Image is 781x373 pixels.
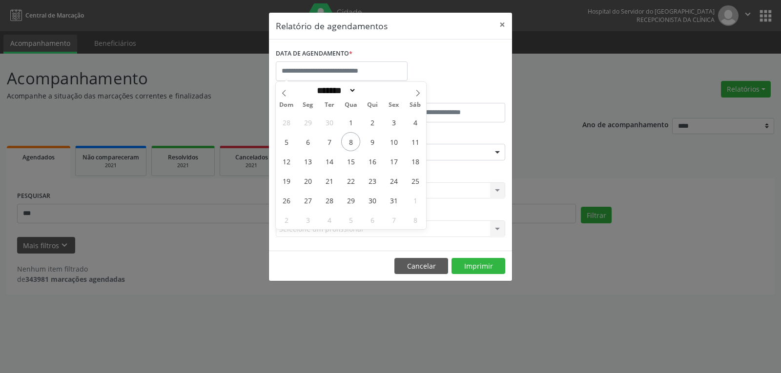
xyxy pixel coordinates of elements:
span: Outubro 2, 2025 [363,113,382,132]
span: Novembro 2, 2025 [277,210,296,229]
span: Sex [383,102,405,108]
span: Qui [362,102,383,108]
span: Outubro 15, 2025 [341,152,360,171]
span: Setembro 30, 2025 [320,113,339,132]
button: Imprimir [452,258,505,275]
span: Setembro 29, 2025 [298,113,317,132]
span: Outubro 5, 2025 [277,132,296,151]
span: Sáb [405,102,426,108]
span: Outubro 17, 2025 [384,152,403,171]
span: Novembro 6, 2025 [363,210,382,229]
span: Novembro 8, 2025 [406,210,425,229]
select: Month [313,85,356,96]
span: Outubro 23, 2025 [363,171,382,190]
span: Outubro 20, 2025 [298,171,317,190]
span: Outubro 1, 2025 [341,113,360,132]
span: Outubro 10, 2025 [384,132,403,151]
span: Outubro 8, 2025 [341,132,360,151]
span: Novembro 3, 2025 [298,210,317,229]
span: Novembro 1, 2025 [406,191,425,210]
span: Setembro 28, 2025 [277,113,296,132]
span: Outubro 25, 2025 [406,171,425,190]
span: Outubro 19, 2025 [277,171,296,190]
span: Outubro 31, 2025 [384,191,403,210]
span: Outubro 24, 2025 [384,171,403,190]
input: Year [356,85,389,96]
span: Outubro 3, 2025 [384,113,403,132]
span: Outubro 29, 2025 [341,191,360,210]
span: Outubro 12, 2025 [277,152,296,171]
span: Outubro 6, 2025 [298,132,317,151]
span: Outubro 21, 2025 [320,171,339,190]
span: Outubro 14, 2025 [320,152,339,171]
h5: Relatório de agendamentos [276,20,388,32]
span: Outubro 28, 2025 [320,191,339,210]
span: Outubro 4, 2025 [406,113,425,132]
span: Outubro 13, 2025 [298,152,317,171]
span: Outubro 22, 2025 [341,171,360,190]
span: Dom [276,102,297,108]
span: Outubro 9, 2025 [363,132,382,151]
span: Outubro 30, 2025 [363,191,382,210]
button: Cancelar [394,258,448,275]
label: DATA DE AGENDAMENTO [276,46,352,61]
span: Novembro 5, 2025 [341,210,360,229]
span: Outubro 27, 2025 [298,191,317,210]
span: Outubro 7, 2025 [320,132,339,151]
button: Close [493,13,512,37]
span: Outubro 16, 2025 [363,152,382,171]
span: Seg [297,102,319,108]
span: Novembro 4, 2025 [320,210,339,229]
span: Qua [340,102,362,108]
span: Ter [319,102,340,108]
span: Novembro 7, 2025 [384,210,403,229]
span: Outubro 26, 2025 [277,191,296,210]
label: ATÉ [393,88,505,103]
span: Outubro 18, 2025 [406,152,425,171]
span: Outubro 11, 2025 [406,132,425,151]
